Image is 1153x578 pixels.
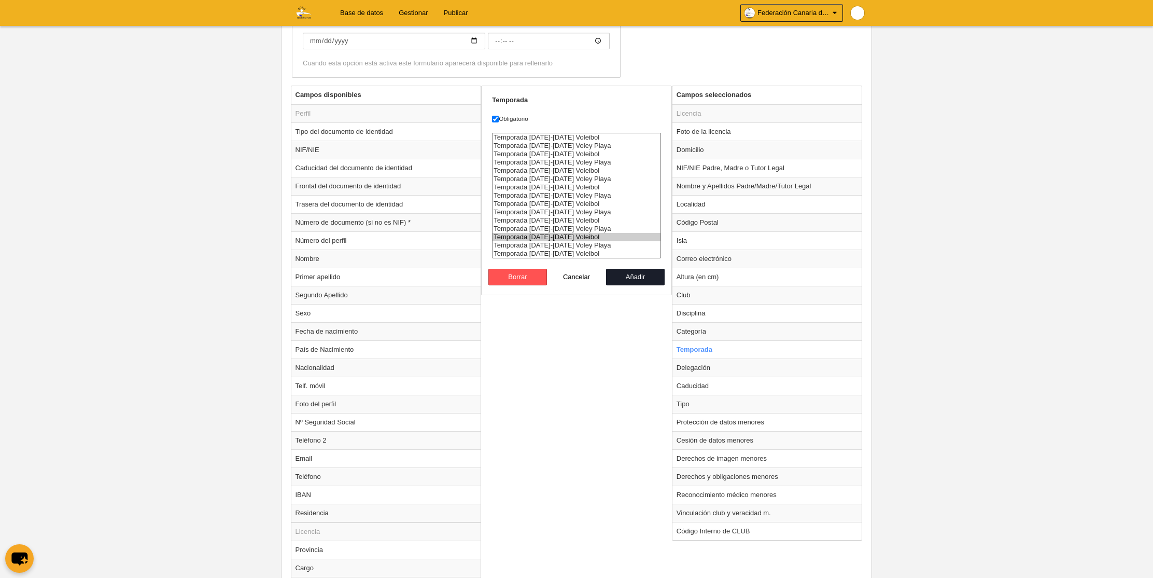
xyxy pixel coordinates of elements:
[5,544,34,573] button: chat-button
[291,268,481,286] td: Primer apellido
[672,213,862,231] td: Código Postal
[672,286,862,304] td: Club
[291,431,481,449] td: Teléfono 2
[291,522,481,541] td: Licencia
[303,59,610,68] div: Cuando esta opción está activa este formulario aparecerá disponible para rellenarlo
[291,486,481,504] td: IBAN
[291,504,481,522] td: Residencia
[291,286,481,304] td: Segundo Apellido
[672,431,862,449] td: Cesión de datos menores
[303,33,485,49] input: Fecha de fin
[488,269,547,285] button: Borrar
[672,268,862,286] td: Altura (en cm)
[672,304,862,322] td: Disciplina
[757,8,830,18] span: Federación Canaria de Voleibol
[672,122,862,141] td: Foto de la licencia
[672,104,862,123] td: Licencia
[291,86,481,104] th: Campos disponibles
[493,142,660,150] option: Temporada 2018-2019 Voley Playa
[672,250,862,268] td: Correo electrónico
[493,241,660,250] option: Temporada 2024-2025 Voley Playa
[672,177,862,195] td: Nombre y Apellidos Padre/Madre/Tutor Legal
[672,413,862,431] td: Protección de datos menores
[493,250,660,258] option: Temporada 2025-2026 Voleibol
[291,231,481,250] td: Número del perfil
[672,395,862,413] td: Tipo
[291,359,481,377] td: Nacionalidad
[492,116,499,122] input: Obligatorio
[606,269,665,285] button: Añadir
[493,133,660,142] option: Temporada 2018-2019 Voleibol
[672,359,862,377] td: Delegación
[493,200,660,208] option: Temporada 2022-2023 Voleibol
[493,225,660,233] option: Temporada 2023-2024 Voley Playa
[547,269,606,285] button: Cancelar
[672,377,862,395] td: Caducidad
[291,195,481,213] td: Trasera del documento de identidad
[282,6,325,19] img: Federación Canaria de Voleibol
[493,216,660,225] option: Temporada 2023-2024 Voleibol
[291,559,481,577] td: Cargo
[291,395,481,413] td: Foto del perfil
[291,159,481,177] td: Caducidad del documento de identidad
[493,167,660,175] option: Temporada 2020-2021 Voleibol
[291,122,481,141] td: Tipo del documento de identidad
[493,175,660,183] option: Temporada 2020-2021 Voley Playa
[672,486,862,504] td: Reconocimiento médico menores
[492,96,528,104] strong: Temporada
[291,304,481,322] td: Sexo
[744,8,755,18] img: OaKdMG7jwavG.30x30.jpg
[291,377,481,395] td: Telf. móvil
[672,322,862,340] td: Categoría
[493,191,660,200] option: Temporada 2021-2022 Voley Playa
[493,183,660,191] option: Temporada 2021-2022 Voleibol
[492,114,661,123] label: Obligatorio
[740,4,843,22] a: Federación Canaria de Voleibol
[672,504,862,522] td: Vinculación club y veracidad m.
[493,158,660,167] option: Temporada 2019-2020 Voley Playa
[488,33,610,49] input: Fecha de fin
[291,413,481,431] td: Nº Seguridad Social
[672,86,862,104] th: Campos seleccionados
[291,104,481,123] td: Perfil
[672,159,862,177] td: NIF/NIE Padre, Madre o Tutor Legal
[672,467,862,486] td: Derechos y obligaciones menores
[672,195,862,213] td: Localidad
[303,18,610,49] label: Fecha de fin
[672,449,862,467] td: Derechos de imagen menores
[291,467,481,486] td: Teléfono
[493,208,660,216] option: Temporada 2022-2023 Voley Playa
[291,340,481,359] td: País de Nacimiento
[672,522,862,540] td: Código Interno de CLUB
[291,141,481,159] td: NIF/NIE
[672,231,862,250] td: Isla
[291,449,481,467] td: Email
[672,340,862,359] td: Temporada
[851,6,864,20] img: Pap9wwVNPjNR.30x30.jpg
[291,177,481,195] td: Frontal del documento de identidad
[291,541,481,559] td: Provincia
[291,213,481,231] td: Número de documento (si no es NIF) *
[291,322,481,340] td: Fecha de nacimiento
[672,141,862,159] td: Domicilio
[493,233,660,241] option: Temporada 2024-2025 Voleibol
[493,150,660,158] option: Temporada 2019-2020 Voleibol
[291,250,481,268] td: Nombre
